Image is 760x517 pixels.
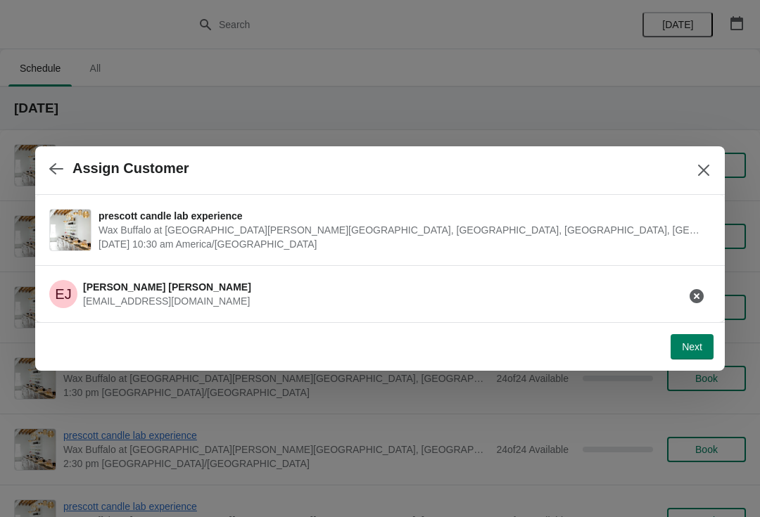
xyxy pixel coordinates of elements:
button: Close [691,158,716,183]
span: [PERSON_NAME] [PERSON_NAME] [83,281,251,293]
img: prescott candle lab experience | Wax Buffalo at Prescott, Prescott Avenue, Lincoln, NE, USA | Oct... [50,210,91,250]
text: EJ [55,286,71,302]
span: [DATE] 10:30 am America/[GEOGRAPHIC_DATA] [99,237,704,251]
span: [EMAIL_ADDRESS][DOMAIN_NAME] [83,295,250,307]
span: prescott candle lab experience [99,209,704,223]
button: Next [671,334,714,359]
h2: Assign Customer [72,160,189,177]
span: Wax Buffalo at [GEOGRAPHIC_DATA][PERSON_NAME][GEOGRAPHIC_DATA], [GEOGRAPHIC_DATA], [GEOGRAPHIC_DA... [99,223,704,237]
span: Emily [49,280,77,308]
span: Next [682,341,702,352]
